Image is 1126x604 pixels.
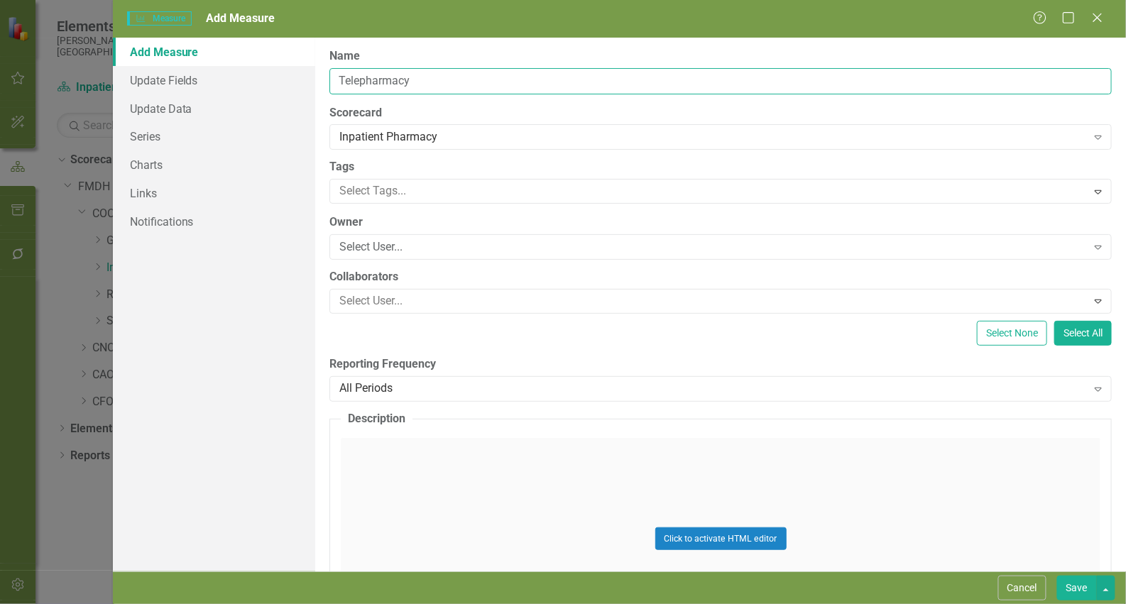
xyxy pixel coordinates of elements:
a: Update Data [113,94,315,123]
button: Select None [977,321,1047,346]
span: Add Measure [206,11,275,25]
a: Notifications [113,207,315,236]
a: Add Measure [113,38,315,66]
button: Select All [1054,321,1112,346]
label: Reporting Frequency [329,356,1112,373]
a: Series [113,122,315,150]
input: Measure Name [329,68,1112,94]
label: Scorecard [329,105,1112,121]
button: Cancel [998,576,1046,600]
a: Update Fields [113,66,315,94]
div: All Periods [339,380,1086,397]
div: Select User... [339,239,1086,256]
a: Links [113,179,315,207]
a: Charts [113,150,315,179]
div: Inpatient Pharmacy [339,129,1086,145]
label: Name [329,48,1112,65]
legend: Description [341,411,412,427]
button: Click to activate HTML editor [655,527,787,550]
button: Save [1057,576,1097,600]
label: Collaborators [329,269,1112,285]
label: Owner [329,214,1112,231]
label: Tags [329,159,1112,175]
span: Measure [127,11,192,26]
